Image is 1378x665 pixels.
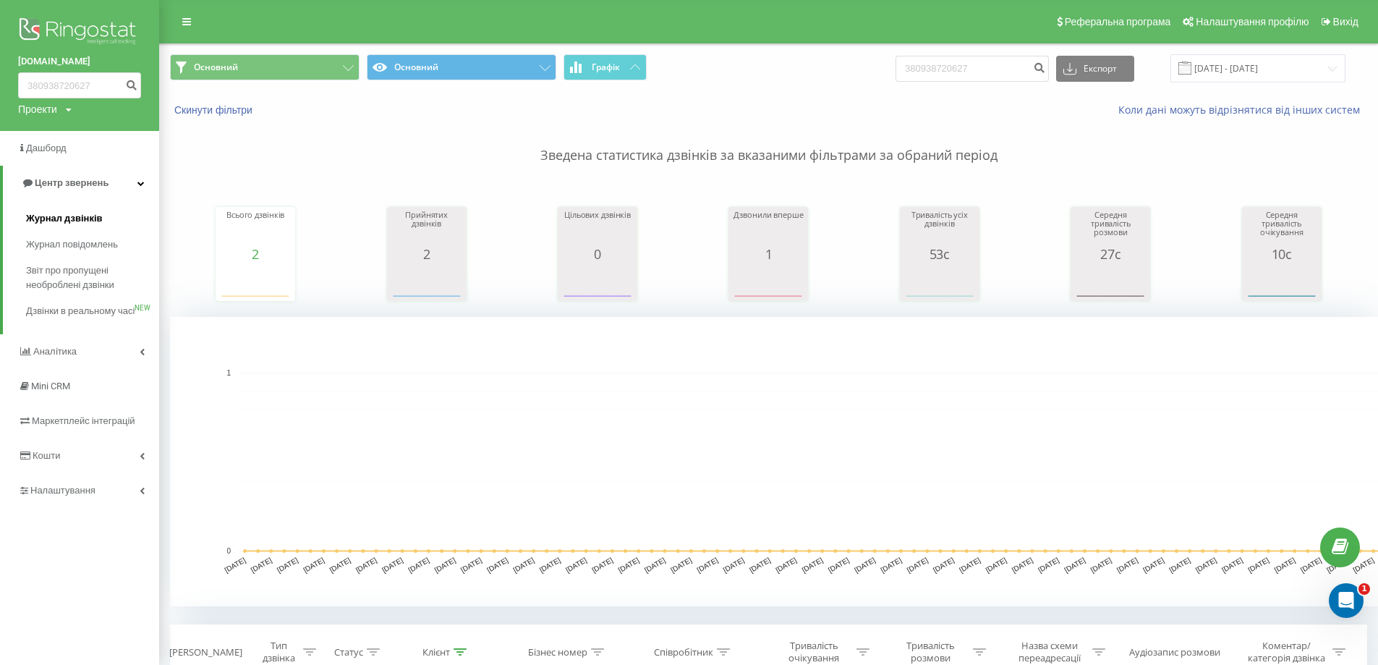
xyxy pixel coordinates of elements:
[1037,556,1060,574] text: [DATE]
[26,211,103,226] span: Журнал дзвінків
[561,261,634,305] svg: A chart.
[170,117,1367,165] p: Зведена статистика дзвінків за вказаними фільтрами за обраний період
[853,556,877,574] text: [DATE]
[528,646,587,658] div: Бізнес номер
[26,298,159,324] a: Дзвінки в реальному часіNEW
[26,143,67,153] span: Дашборд
[18,102,57,117] div: Проекти
[774,556,798,574] text: [DATE]
[512,556,536,574] text: [DATE]
[459,556,483,574] text: [DATE]
[827,556,851,574] text: [DATE]
[1168,556,1192,574] text: [DATE]
[732,261,804,305] svg: A chart.
[561,211,634,247] div: Цільових дзвінків
[219,247,292,261] div: 2
[669,556,693,574] text: [DATE]
[1074,261,1147,305] svg: A chart.
[1246,261,1318,305] svg: A chart.
[1089,556,1113,574] text: [DATE]
[906,556,930,574] text: [DATE]
[1074,211,1147,247] div: Середня тривалість розмови
[354,556,378,574] text: [DATE]
[367,54,556,80] button: Основний
[775,640,853,664] div: Тривалість очікування
[903,247,976,261] div: 53с
[170,103,260,117] button: Скинути фільтри
[592,62,620,72] span: Графік
[1011,640,1089,664] div: Назва схеми переадресації
[732,211,804,247] div: Дзвонили вперше
[33,450,60,461] span: Кошти
[224,556,247,574] text: [DATE]
[1129,646,1220,658] div: Аудіозапис розмови
[18,54,141,69] a: [DOMAIN_NAME]
[391,247,463,261] div: 2
[903,211,976,247] div: Тривалість усіх дзвінків
[801,556,825,574] text: [DATE]
[334,646,363,658] div: Статус
[643,556,667,574] text: [DATE]
[892,640,969,664] div: Тривалість розмови
[26,304,135,318] span: Дзвінки в реальному часі
[226,547,231,555] text: 0
[276,556,299,574] text: [DATE]
[170,54,360,80] button: Основний
[33,346,77,357] span: Аналiтика
[617,556,641,574] text: [DATE]
[26,206,159,232] a: Журнал дзвінків
[903,261,976,305] svg: A chart.
[226,369,231,377] text: 1
[563,54,647,80] button: Графік
[250,556,273,574] text: [DATE]
[1065,16,1171,27] span: Реферальна програма
[26,263,152,292] span: Звіт про пропущені необроблені дзвінки
[1115,556,1139,574] text: [DATE]
[984,556,1008,574] text: [DATE]
[1244,640,1329,664] div: Коментар/категорія дзвінка
[1196,16,1309,27] span: Налаштування профілю
[380,556,404,574] text: [DATE]
[422,646,450,658] div: Клієнт
[654,646,713,658] div: Співробітник
[26,258,159,298] a: Звіт про пропущені необроблені дзвінки
[18,72,141,98] input: Пошук за номером
[219,261,292,305] svg: A chart.
[1220,556,1244,574] text: [DATE]
[1358,583,1370,595] span: 1
[32,415,135,426] span: Маркетплейс інтеграцій
[1352,556,1376,574] text: [DATE]
[485,556,509,574] text: [DATE]
[1074,247,1147,261] div: 27с
[564,556,588,574] text: [DATE]
[880,556,903,574] text: [DATE]
[35,177,109,188] span: Центр звернень
[1273,556,1297,574] text: [DATE]
[732,247,804,261] div: 1
[590,556,614,574] text: [DATE]
[1246,556,1270,574] text: [DATE]
[1329,583,1364,618] iframe: Intercom live chat
[896,56,1049,82] input: Пошук за номером
[748,556,772,574] text: [DATE]
[1063,556,1086,574] text: [DATE]
[722,556,746,574] text: [DATE]
[391,211,463,247] div: Прийнятих дзвінків
[391,261,463,305] svg: A chart.
[561,247,634,261] div: 0
[169,646,242,658] div: [PERSON_NAME]
[433,556,457,574] text: [DATE]
[219,211,292,247] div: Всього дзвінків
[31,381,70,391] span: Mini CRM
[1333,16,1358,27] span: Вихід
[1118,103,1367,117] a: Коли дані можуть відрізнятися вiд інших систем
[1194,556,1218,574] text: [DATE]
[26,232,159,258] a: Журнал повідомлень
